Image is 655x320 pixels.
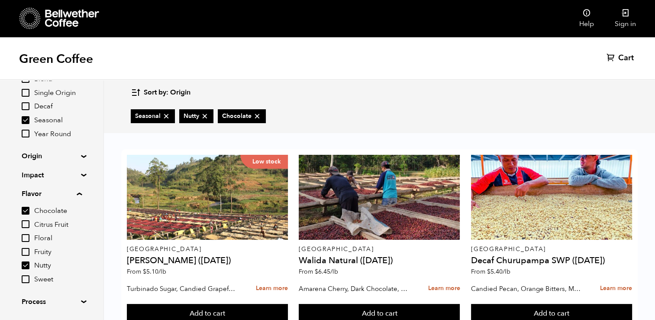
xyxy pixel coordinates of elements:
[22,297,81,307] summary: Process
[144,88,190,98] span: Sort by: Origin
[34,116,82,125] span: Seasonal
[256,279,288,298] a: Learn more
[22,170,81,180] summary: Impact
[34,220,82,230] span: Citrus Fruit
[158,268,166,276] span: /lb
[135,112,171,121] span: Seasonal
[487,268,510,276] bdi: 5.40
[127,256,288,265] h4: [PERSON_NAME] ([DATE])
[471,246,632,252] p: [GEOGRAPHIC_DATA]
[222,112,261,121] span: Chocolate
[34,275,82,284] span: Sweet
[471,268,510,276] span: From
[299,268,338,276] span: From
[330,268,338,276] span: /lb
[503,268,510,276] span: /lb
[34,261,82,271] span: Nutty
[143,268,146,276] span: $
[34,206,82,216] span: Chocolate
[471,282,581,295] p: Candied Pecan, Orange Bitters, Molasses
[127,155,288,240] a: Low stock
[127,282,236,295] p: Turbinado Sugar, Candied Grapefruit, Spiced Plum
[299,282,408,295] p: Amarena Cherry, Dark Chocolate, Hibiscus
[315,268,338,276] bdi: 6.45
[34,130,82,139] span: Year Round
[143,268,166,276] bdi: 5.10
[428,279,460,298] a: Learn more
[22,151,81,161] summary: Origin
[34,88,82,98] span: Single Origin
[22,102,29,110] input: Decaf
[127,268,166,276] span: From
[22,189,82,199] summary: Flavor
[22,207,29,215] input: Chocolate
[240,155,288,169] p: Low stock
[315,268,318,276] span: $
[471,256,632,265] h4: Decaf Churupampa SWP ([DATE])
[184,112,209,121] span: Nutty
[22,275,29,283] input: Sweet
[131,82,190,103] button: Sort by: Origin
[600,279,632,298] a: Learn more
[22,116,29,124] input: Seasonal
[34,234,82,243] span: Floral
[34,102,82,111] span: Decaf
[22,248,29,256] input: Fruity
[127,246,288,252] p: [GEOGRAPHIC_DATA]
[618,53,634,63] span: Cart
[22,130,29,137] input: Year Round
[22,220,29,228] input: Citrus Fruit
[299,246,460,252] p: [GEOGRAPHIC_DATA]
[34,248,82,257] span: Fruity
[22,261,29,269] input: Nutty
[22,89,29,97] input: Single Origin
[22,234,29,242] input: Floral
[607,53,636,63] a: Cart
[19,51,93,67] h1: Green Coffee
[299,256,460,265] h4: Walida Natural ([DATE])
[487,268,490,276] span: $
